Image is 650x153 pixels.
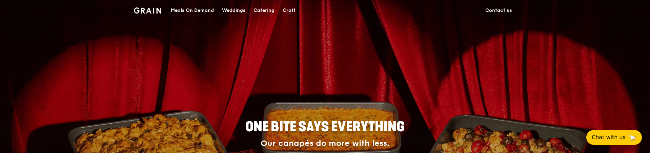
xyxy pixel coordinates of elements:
span: Chat with us [592,133,626,141]
div: Catering [253,0,275,21]
a: Contact us [481,0,516,21]
span: 🦙 [628,133,636,141]
span: ONE BITE SAYS EVERYTHING [245,119,405,135]
div: Meals On Demand [171,0,214,21]
button: Chat with us🦙 [586,130,642,145]
div: Craft [283,0,296,21]
img: Grain [134,7,161,14]
div: Our canapés do more with less. [203,139,447,148]
div: Weddings [222,0,245,21]
a: Catering [249,0,279,21]
a: Craft [279,0,300,21]
a: Weddings [218,0,249,21]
